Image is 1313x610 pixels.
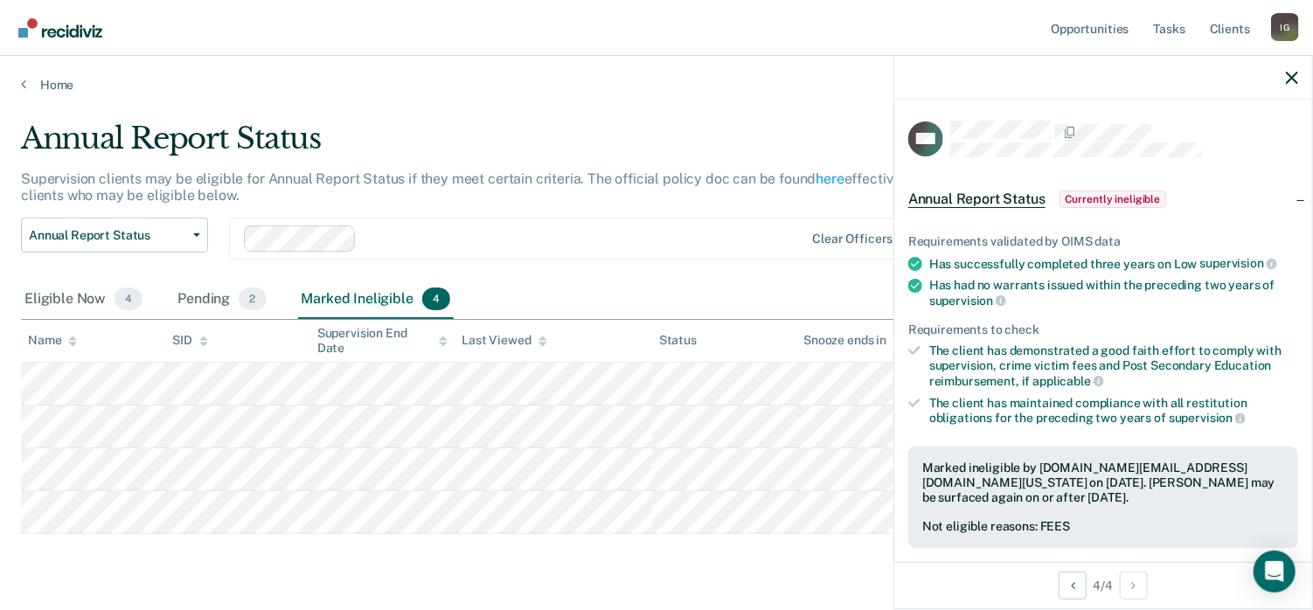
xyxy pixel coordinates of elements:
span: Annual Report Status [29,228,186,243]
div: Pending [174,281,269,319]
span: 4 [422,288,450,310]
div: Open Intercom Messenger [1254,551,1296,593]
div: SID [172,333,208,348]
div: 4 / 4 [894,562,1312,608]
a: here [816,170,844,187]
p: Supervision clients may be eligible for Annual Report Status if they meet certain criteria. The o... [21,170,1000,204]
div: Not eligible reasons: FEES [922,519,1284,534]
div: Marked ineligible by [DOMAIN_NAME][EMAIL_ADDRESS][DOMAIN_NAME][US_STATE] on [DATE]. [PERSON_NAME]... [922,461,1284,504]
div: Status [659,333,697,348]
span: supervision [1169,411,1246,425]
div: Annual Report Status [21,121,1006,170]
span: supervision [929,294,1006,308]
div: Snooze ends in [803,333,902,348]
div: Marked Ineligible [298,281,455,319]
div: Clear officers [812,232,893,246]
div: Last Viewed [462,333,546,348]
span: applicable [1033,374,1104,388]
span: Currently ineligible [1059,191,1167,208]
span: Annual Report Status [908,191,1046,208]
div: Name [28,333,77,348]
div: Has had no warrants issued within the preceding two years of [929,278,1298,308]
a: Home [21,77,1292,93]
div: Requirements to check [908,322,1298,337]
button: Previous Opportunity [1059,572,1087,600]
div: Requirements validated by OIMS data [908,234,1298,249]
button: Next Opportunity [1120,572,1148,600]
div: Supervision End Date [317,326,448,356]
div: The client has demonstrated a good faith effort to comply with supervision, crime victim fees and... [929,343,1298,388]
div: The client has maintained compliance with all restitution obligations for the preceding two years of [929,396,1298,426]
div: I G [1271,13,1299,41]
div: Annual Report StatusCurrently ineligible [894,171,1312,227]
button: Profile dropdown button [1271,13,1299,41]
img: Recidiviz [18,18,102,38]
span: 2 [239,288,266,310]
span: 4 [115,288,142,310]
span: supervision [1200,256,1277,270]
div: Eligible Now [21,281,146,319]
div: Has successfully completed three years on Low [929,256,1298,272]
